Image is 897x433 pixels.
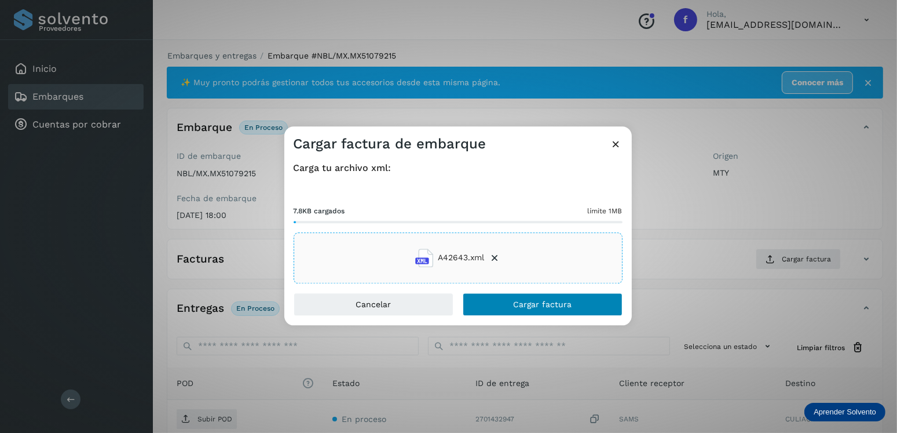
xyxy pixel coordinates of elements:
span: límite 1MB [588,206,623,216]
button: Cancelar [294,293,453,316]
button: Cargar factura [463,293,623,316]
span: Cargar factura [513,300,572,308]
div: Aprender Solvento [804,403,885,421]
span: Cancelar [356,300,391,308]
h4: Carga tu archivo xml: [294,162,623,173]
p: Aprender Solvento [814,407,876,417]
span: 7.8KB cargados [294,206,345,216]
h3: Cargar factura de embarque [294,136,486,152]
span: A42643.xml [438,252,485,264]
